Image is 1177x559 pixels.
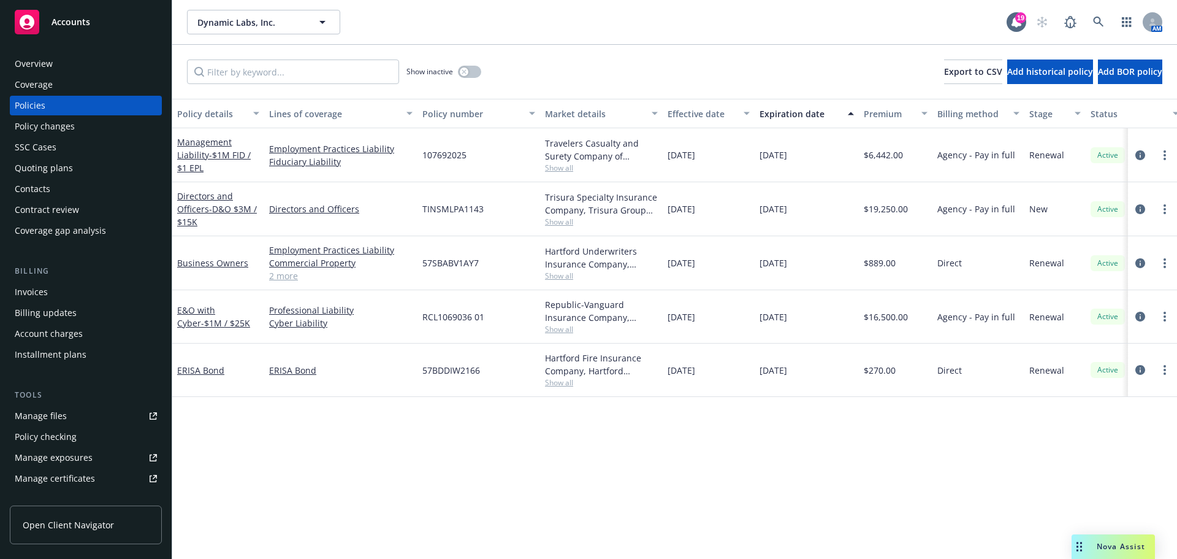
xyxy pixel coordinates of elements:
[10,389,162,401] div: Tools
[663,99,755,128] button: Effective date
[10,448,162,468] a: Manage exposures
[1095,258,1120,269] span: Active
[668,148,695,161] span: [DATE]
[1133,363,1148,377] a: circleInformation
[545,324,658,334] span: Show all
[864,310,908,323] span: $16,500.00
[937,202,1015,215] span: Agency - Pay in full
[269,107,399,120] div: Lines of coverage
[264,99,417,128] button: Lines of coverage
[937,107,1006,120] div: Billing method
[859,99,932,128] button: Premium
[269,269,413,282] a: 2 more
[1095,150,1120,161] span: Active
[1091,107,1165,120] div: Status
[422,364,480,377] span: 57BDDIW2166
[10,345,162,364] a: Installment plans
[15,179,50,199] div: Contacts
[937,310,1015,323] span: Agency - Pay in full
[545,377,658,388] span: Show all
[177,304,250,329] a: E&O with Cyber
[1007,66,1093,77] span: Add historical policy
[1095,204,1120,215] span: Active
[864,107,914,120] div: Premium
[760,310,787,323] span: [DATE]
[1157,309,1172,324] a: more
[10,96,162,115] a: Policies
[545,271,658,281] span: Show all
[10,469,162,488] a: Manage certificates
[1029,107,1067,120] div: Stage
[668,310,695,323] span: [DATE]
[15,303,77,323] div: Billing updates
[1157,363,1172,377] a: more
[15,117,75,136] div: Policy changes
[15,406,67,426] div: Manage files
[668,364,695,377] span: [DATE]
[15,282,48,302] div: Invoices
[269,364,413,377] a: ERISA Bond
[1097,541,1145,552] span: Nova Assist
[177,107,246,120] div: Policy details
[269,304,413,317] a: Professional Liability
[760,107,840,120] div: Expiration date
[1030,10,1054,34] a: Start snowing
[1072,534,1087,559] div: Drag to move
[1095,311,1120,322] span: Active
[15,469,95,488] div: Manage certificates
[10,324,162,344] a: Account charges
[15,158,73,178] div: Quoting plans
[187,10,340,34] button: Dynamic Labs, Inc.
[937,256,962,269] span: Direct
[668,256,695,269] span: [DATE]
[15,54,53,74] div: Overview
[187,60,399,84] input: Filter by keyword...
[177,149,251,174] span: - $1M FID / $1 EPL
[1133,256,1148,271] a: circleInformation
[864,364,896,377] span: $270.00
[932,99,1024,128] button: Billing method
[51,17,90,27] span: Accounts
[668,107,736,120] div: Effective date
[15,75,53,94] div: Coverage
[15,427,77,447] div: Policy checking
[177,136,251,174] a: Management Liability
[10,179,162,199] a: Contacts
[1098,60,1162,84] button: Add BOR policy
[177,190,257,228] a: Directors and Officers
[545,352,658,377] div: Hartford Fire Insurance Company, Hartford Insurance Group
[269,142,413,155] a: Employment Practices Liability
[10,221,162,241] a: Coverage gap analysis
[422,202,484,215] span: TINSMLPA1143
[1157,148,1172,163] a: more
[1095,364,1120,376] span: Active
[540,99,663,128] button: Market details
[545,217,658,227] span: Show all
[1015,12,1026,23] div: 19
[1029,148,1064,161] span: Renewal
[1133,309,1148,324] a: circleInformation
[1157,256,1172,271] a: more
[760,364,787,377] span: [DATE]
[10,200,162,220] a: Contract review
[1086,10,1111,34] a: Search
[10,406,162,426] a: Manage files
[269,244,413,256] a: Employment Practices Liability
[1157,202,1172,217] a: more
[864,202,908,215] span: $19,250.00
[668,202,695,215] span: [DATE]
[406,66,453,77] span: Show inactive
[755,99,859,128] button: Expiration date
[1029,256,1064,269] span: Renewal
[197,16,303,29] span: Dynamic Labs, Inc.
[10,5,162,39] a: Accounts
[545,298,658,324] div: Republic-Vanguard Insurance Company, AmTrust Financial Services, RT Specialty Insurance Services,...
[937,364,962,377] span: Direct
[10,490,162,509] a: Manage claims
[177,257,248,269] a: Business Owners
[1114,10,1139,34] a: Switch app
[1024,99,1086,128] button: Stage
[1098,66,1162,77] span: Add BOR policy
[10,117,162,136] a: Policy changes
[15,200,79,220] div: Contract review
